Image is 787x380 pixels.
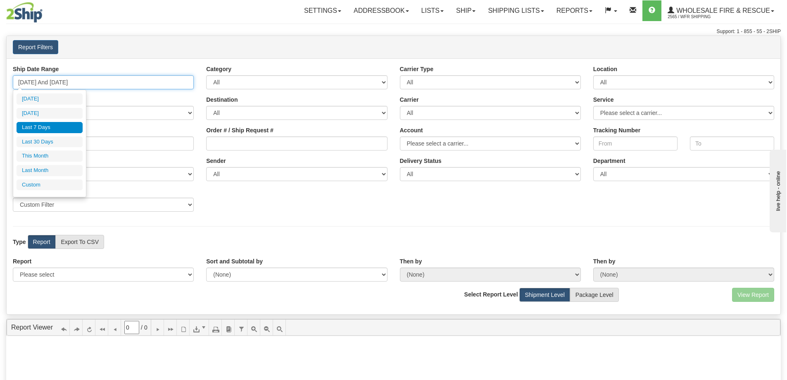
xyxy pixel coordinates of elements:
label: Order # / Ship Request # [206,126,273,134]
span: / [141,323,143,332]
label: Destination [206,96,238,104]
iframe: chat widget [768,148,786,232]
label: Export To CSV [55,235,104,249]
label: Then by [400,257,422,265]
input: To [690,136,774,151]
li: Last Month [17,165,83,176]
a: WHOLESALE FIRE & RESCUE 2565 / WFR Shipping [661,0,780,21]
label: Service [593,96,614,104]
li: Last 7 Days [17,122,83,133]
div: Support: 1 - 855 - 55 - 2SHIP [6,28,781,35]
a: Shipping lists [482,0,550,21]
label: Account [400,126,423,134]
label: Ship Date Range [13,65,59,73]
label: Type [13,238,26,246]
label: Please ensure data set in report has been RECENTLY tracked from your Shipment History [400,157,442,165]
label: Department [593,157,625,165]
label: Report [13,257,31,265]
label: Category [206,65,231,73]
label: Report [28,235,56,249]
img: logo2565.jpg [6,2,43,23]
span: 2565 / WFR Shipping [668,13,730,21]
input: From [593,136,678,151]
a: Ship [450,0,482,21]
li: Custom [17,179,83,191]
a: Settings [298,0,347,21]
label: Sender [206,157,226,165]
button: View Report [732,288,774,302]
label: Then by [593,257,616,265]
label: Tracking Number [593,126,640,134]
span: WHOLESALE FIRE & RESCUE [674,7,770,14]
label: Sort and Subtotal by [206,257,263,265]
li: [DATE] [17,93,83,105]
div: live help - online [6,7,76,13]
label: Select Report Level [464,290,518,299]
label: Location [593,65,617,73]
a: Lists [415,0,450,21]
a: Reports [550,0,599,21]
a: Addressbook [347,0,415,21]
select: Please ensure data set in report has been RECENTLY tracked from your Shipment History [400,167,581,181]
label: Shipment Level [519,288,570,302]
a: Report Viewer [11,324,53,331]
li: Last 30 Days [17,136,83,148]
label: Carrier [400,96,419,104]
li: [DATE] [17,108,83,119]
label: Package Level [570,288,619,302]
span: 0 [144,323,147,332]
label: Carrier Type [400,65,433,73]
li: This Month [17,151,83,162]
button: Report Filters [13,40,58,54]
